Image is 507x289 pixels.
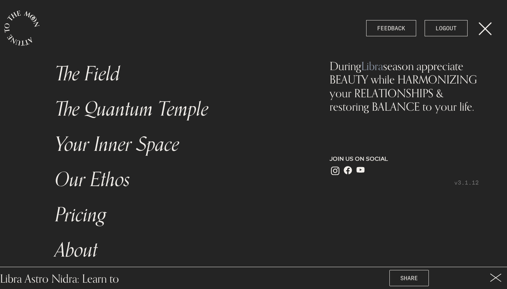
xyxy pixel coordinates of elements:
[51,92,304,127] a: The Quantum Temple
[366,20,416,36] button: FEEDBACK
[330,59,479,113] div: During season appreciate BEAUTY while HARMONIZING your RELATIONSHIPS & restoring BALANCE to your ...
[377,24,405,32] span: FEEDBACK
[425,20,468,36] a: LOGOUT
[51,56,304,92] a: The Field
[330,155,479,163] p: JOIN US ON SOCIAL
[51,233,304,268] a: About
[330,178,479,187] p: v3.1.12
[51,127,304,162] a: Your Inner Space
[51,162,304,197] a: Our Ethos
[389,270,429,286] button: SHARE
[361,59,383,73] span: Libra
[51,197,304,233] a: Pricing
[400,274,418,282] span: SHARE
